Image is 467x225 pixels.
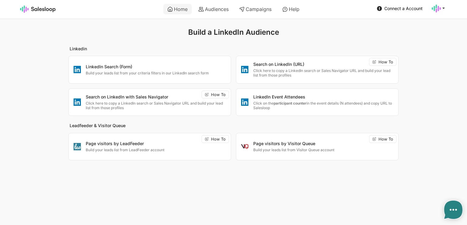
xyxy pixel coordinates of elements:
[274,101,306,105] strong: participant counter
[86,141,226,147] p: Page visitors by LeadFeeder
[369,135,396,143] button: How To
[379,137,393,141] span: How To
[211,93,226,96] span: How To
[202,135,229,143] button: How To
[86,64,226,70] p: LinkedIn Search (Form)
[70,46,397,51] h3: Linkedin
[66,28,401,37] h1: Build a LinkedIn Audience
[253,68,393,78] p: Click here to copy a LinkedIn search or Sales Navigator URL and build your lead list from those p...
[235,4,276,14] a: Campaigns
[86,148,226,152] p: Build your leads list from LeadFeeder account
[70,123,397,128] h3: Leadfeeder & Visitor Queue
[369,58,396,66] button: How To
[86,71,226,75] p: Build your leads list from your criteria filters in our LinkedIn search form
[379,60,393,64] span: How To
[211,137,226,141] span: How To
[253,94,393,100] p: LinkedIn Event Attendees
[194,4,233,14] a: Audiences
[253,62,393,68] p: Search on LinkedIn (URL)
[202,91,229,98] button: How To
[163,4,192,14] a: Home
[253,101,393,110] p: Click on the in the event details (N attendees) and copy URL to Salesloop
[253,141,393,147] p: Page visitors by Visitor Queue
[253,148,393,152] p: Build your leads list from Visitor Queue account
[384,6,423,11] span: Connect a Account
[278,4,304,14] a: Help
[86,94,226,100] p: Search on LinkedIn with Sales Navigator
[20,5,56,13] img: Salesloop
[375,4,424,13] a: Connect a Account
[86,101,226,110] p: Click here to copy a LinkedIn search or Sales Navigator URL and build your lead list from those p...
